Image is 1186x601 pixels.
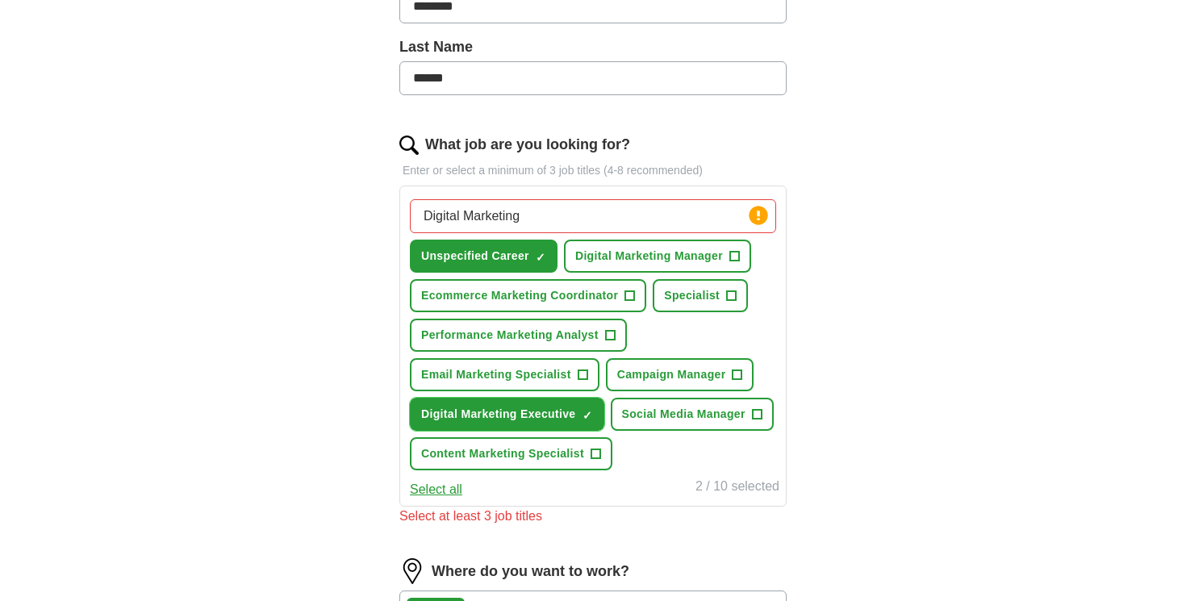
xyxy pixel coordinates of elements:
[575,248,723,265] span: Digital Marketing Manager
[664,287,720,304] span: Specialist
[421,406,576,423] span: Digital Marketing Executive
[617,366,726,383] span: Campaign Manager
[421,366,571,383] span: Email Marketing Specialist
[622,406,745,423] span: Social Media Manager
[410,240,558,273] button: Unspecified Career✓
[410,279,646,312] button: Ecommerce Marketing Coordinator
[421,248,529,265] span: Unspecified Career
[410,398,604,431] button: Digital Marketing Executive✓
[399,558,425,584] img: location.png
[399,36,787,58] label: Last Name
[410,358,599,391] button: Email Marketing Specialist
[399,507,787,526] div: Select at least 3 job titles
[583,409,592,422] span: ✓
[410,437,612,470] button: Content Marketing Specialist
[653,279,748,312] button: Specialist
[410,319,627,352] button: Performance Marketing Analyst
[399,162,787,179] p: Enter or select a minimum of 3 job titles (4-8 recommended)
[421,287,618,304] span: Ecommerce Marketing Coordinator
[611,398,774,431] button: Social Media Manager
[399,136,419,155] img: search.png
[421,327,599,344] span: Performance Marketing Analyst
[695,477,779,499] div: 2 / 10 selected
[536,251,545,264] span: ✓
[421,445,584,462] span: Content Marketing Specialist
[410,480,462,499] button: Select all
[432,561,629,582] label: Where do you want to work?
[410,199,776,233] input: Type a job title and press enter
[606,358,754,391] button: Campaign Manager
[564,240,751,273] button: Digital Marketing Manager
[425,134,630,156] label: What job are you looking for?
